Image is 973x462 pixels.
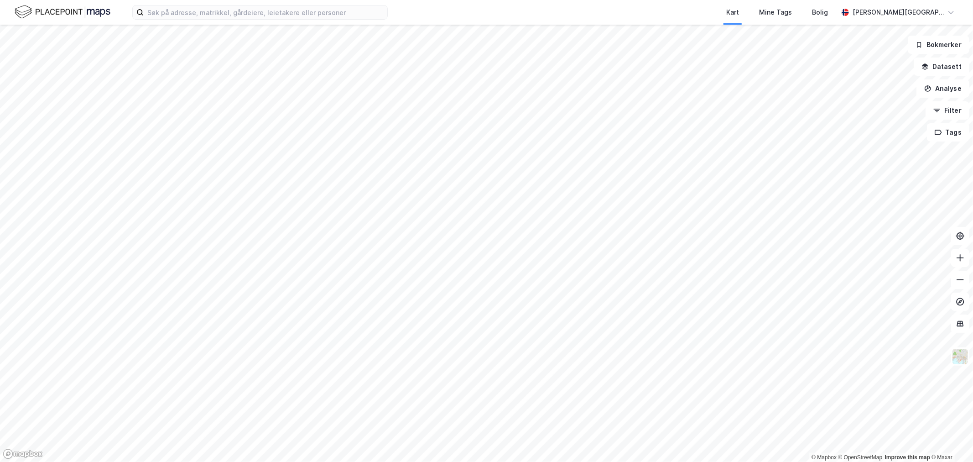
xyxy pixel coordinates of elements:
[759,7,792,18] div: Mine Tags
[885,454,930,461] a: Improve this map
[812,7,828,18] div: Bolig
[926,101,969,120] button: Filter
[812,454,837,461] a: Mapbox
[144,5,387,19] input: Søk på adresse, matrikkel, gårdeiere, leietakere eller personer
[853,7,944,18] div: [PERSON_NAME][GEOGRAPHIC_DATA]
[916,79,969,98] button: Analyse
[927,418,973,462] iframe: Chat Widget
[3,449,43,459] a: Mapbox homepage
[15,4,110,20] img: logo.f888ab2527a4732fd821a326f86c7f29.svg
[838,454,883,461] a: OpenStreetMap
[726,7,739,18] div: Kart
[908,36,969,54] button: Bokmerker
[927,123,969,142] button: Tags
[952,348,969,365] img: Z
[914,58,969,76] button: Datasett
